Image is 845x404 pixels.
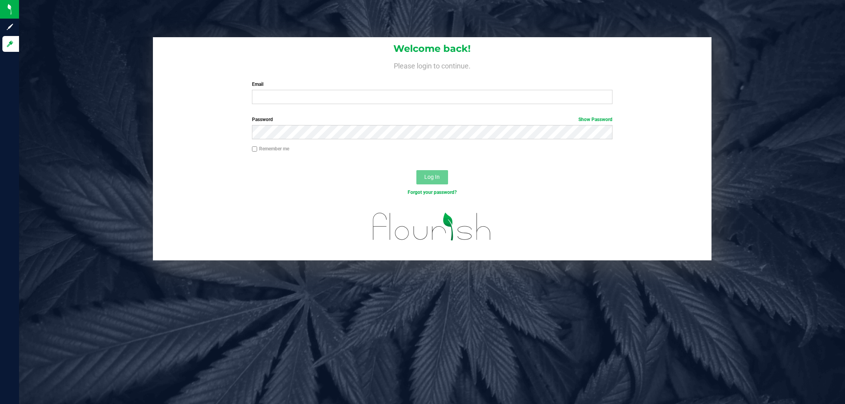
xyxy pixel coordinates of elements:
[408,190,457,195] a: Forgot your password?
[6,40,14,48] inline-svg: Log in
[416,170,448,184] button: Log In
[153,60,711,70] h4: Please login to continue.
[6,23,14,31] inline-svg: Sign up
[153,44,711,54] h1: Welcome back!
[252,145,289,152] label: Remember me
[424,174,440,180] span: Log In
[252,146,258,152] input: Remember me
[252,117,273,122] span: Password
[578,117,612,122] a: Show Password
[252,81,612,88] label: Email
[362,204,502,249] img: flourish_logo.svg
